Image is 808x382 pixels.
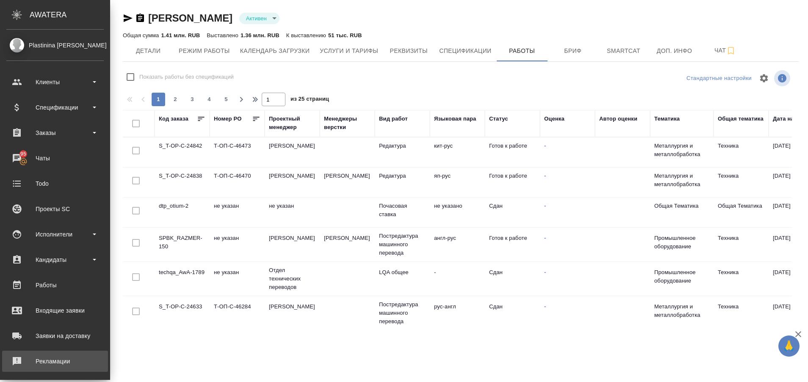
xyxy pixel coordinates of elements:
[778,335,800,357] button: 🙏
[684,72,754,85] div: split button
[265,262,320,296] td: Отдел технических переводов
[6,304,104,317] div: Входящие заявки
[320,230,375,259] td: [PERSON_NAME]
[714,264,769,294] td: Техника
[379,115,408,123] div: Вид работ
[219,95,233,104] span: 5
[265,137,320,167] td: [PERSON_NAME]
[782,337,796,355] span: 🙏
[210,198,265,227] td: не указан
[714,168,769,197] td: Техника
[161,32,200,38] p: 1.41 млн. RUB
[654,142,709,159] p: Металлургия и металлобработка
[705,45,746,56] span: Чат
[210,230,265,259] td: не указан
[265,198,320,227] td: не указан
[544,235,546,241] a: -
[6,203,104,215] div: Проекты SC
[654,115,680,123] div: Тематика
[485,298,540,328] td: Сдан
[148,12,232,24] a: [PERSON_NAME]
[202,95,216,104] span: 4
[714,198,769,227] td: Общая Тематика
[202,93,216,106] button: 4
[439,46,491,56] span: Спецификации
[128,46,169,56] span: Детали
[379,268,426,277] p: LQA общее
[485,168,540,197] td: Готов к работе
[328,32,362,38] p: 51 тыс. RUB
[379,202,426,219] p: Почасовая ставка
[123,32,161,38] p: Общая сумма
[6,177,104,190] div: Todo
[430,230,485,259] td: англ-рус
[718,115,764,123] div: Общая тематика
[654,202,709,210] p: Общая Тематика
[379,142,426,150] p: Редактура
[219,93,233,106] button: 5
[6,355,104,368] div: Рекламации
[6,330,104,342] div: Заявки на доставку
[6,101,104,114] div: Спецификации
[714,137,769,167] td: Техника
[15,150,31,158] span: 95
[2,300,108,321] a: Входящие заявки
[430,137,485,167] td: кит-рус
[2,325,108,346] a: Заявки на доставку
[485,198,540,227] td: Сдан
[169,95,182,104] span: 2
[714,298,769,328] td: Техника
[502,46,542,56] span: Работы
[210,264,265,294] td: не указан
[430,198,485,227] td: не указано
[430,168,485,197] td: яп-рус
[654,172,709,189] p: Металлургия и металлобработка
[544,203,546,209] a: -
[324,115,371,132] div: Менеджеры верстки
[2,173,108,194] a: Todo
[244,15,269,22] button: Активен
[485,264,540,294] td: Сдан
[214,115,241,123] div: Номер PO
[654,268,709,285] p: Промышленное оборудование
[185,95,199,104] span: 3
[2,351,108,372] a: Рекламации
[6,253,104,266] div: Кандидаты
[485,230,540,259] td: Готов к работе
[544,269,546,275] a: -
[773,115,807,123] div: Дата начала
[210,168,265,197] td: Т-ОП-С-46470
[155,298,210,328] td: S_T-OP-C-24633
[320,46,378,56] span: Услуги и тарифы
[241,32,279,38] p: 1.36 млн. RUB
[379,300,426,326] p: Постредактура машинного перевода
[603,46,644,56] span: Smartcat
[430,264,485,294] td: -
[379,232,426,257] p: Постредактура машинного перевода
[6,76,104,88] div: Клиенты
[265,168,320,197] td: [PERSON_NAME]
[434,115,476,123] div: Языковая пара
[155,264,210,294] td: techqa_AwA-1789
[169,93,182,106] button: 2
[155,230,210,259] td: SPBK_RAZMER-150
[754,68,774,88] span: Настроить таблицу
[726,46,736,56] svg: Подписаться
[544,303,546,310] a: -
[265,298,320,328] td: [PERSON_NAME]
[430,298,485,328] td: рус-англ
[654,234,709,251] p: Промышленное оборудование
[379,172,426,180] p: Редактура
[207,32,241,38] p: Выставлено
[123,13,133,23] button: Скопировать ссылку для ЯМессенджера
[489,115,508,123] div: Статус
[654,46,695,56] span: Доп. инфо
[155,198,210,227] td: dtp_otium-2
[485,137,540,167] td: Готов к работе
[544,173,546,179] a: -
[544,143,546,149] a: -
[240,46,310,56] span: Календарь загрузки
[30,6,110,23] div: AWATERA
[210,137,265,167] td: Т-ОП-С-46473
[139,73,234,81] span: Показать работы без спецификаций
